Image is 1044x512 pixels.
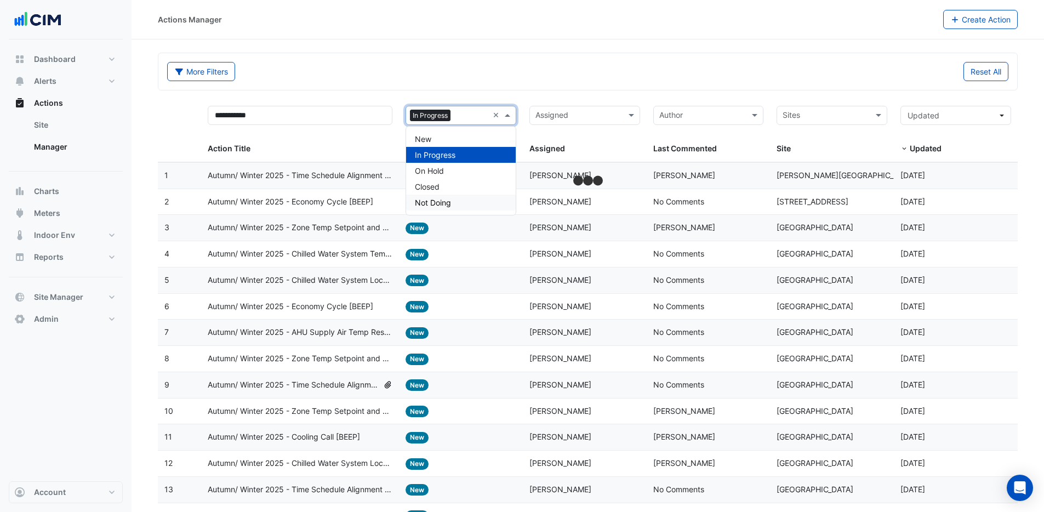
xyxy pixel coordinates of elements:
span: 13 [164,485,173,494]
span: 2025-06-24T16:28:56.847 [900,197,925,206]
button: Updated [900,106,1011,125]
span: New [406,354,429,365]
span: 5 [164,275,169,285]
span: Account [34,487,66,498]
span: [PERSON_NAME] [653,170,715,180]
span: Autumn/ Winter 2025 - Chilled Water System Lockout [BEEP] [208,274,392,287]
span: [PERSON_NAME] [529,223,591,232]
span: Reports [34,252,64,263]
span: [GEOGRAPHIC_DATA] [777,249,853,258]
span: Meters [34,208,60,219]
span: 2025-06-06T11:42:42.565 [900,406,925,416]
app-icon: Meters [14,208,25,219]
app-icon: Indoor Env [14,230,25,241]
span: 4 [164,249,169,258]
span: [GEOGRAPHIC_DATA] [777,458,853,468]
span: [PERSON_NAME] [529,458,591,468]
span: [PERSON_NAME] [529,406,591,416]
span: Clear [493,109,502,122]
span: 2025-06-06T11:31:46.438 [900,458,925,468]
span: On Hold [415,166,444,175]
span: [GEOGRAPHIC_DATA] [777,380,853,389]
span: 3 [164,223,169,232]
span: Autumn/ Winter 2025 - Zone Temp Setpoint and Deadband Alignment [BEEP] [208,221,392,234]
span: Assigned [529,144,565,153]
span: New [406,301,429,312]
button: Actions [9,92,123,114]
span: [PERSON_NAME] [529,432,591,441]
span: Autumn/ Winter 2025 - Zone Temp Setpoint and Deadband Alignment [BEEP] [208,405,392,418]
span: [GEOGRAPHIC_DATA] [777,485,853,494]
span: No Comments [653,197,704,206]
app-icon: Dashboard [14,54,25,65]
button: Site Manager [9,286,123,308]
span: No Comments [653,354,704,363]
span: Alerts [34,76,56,87]
span: 2025-06-13T10:53:52.483 [900,301,925,311]
span: Autumn/ Winter 2025 - Time Schedule Alignment [BEEP] [208,169,392,182]
span: No Comments [653,301,704,311]
span: No Comments [653,249,704,258]
span: Updated [910,144,942,153]
span: [PERSON_NAME][GEOGRAPHIC_DATA][PERSON_NAME] [777,170,977,180]
span: 9 [164,380,169,389]
button: Reset All [963,62,1008,81]
app-icon: Actions [14,98,25,109]
span: New [406,379,429,391]
button: Admin [9,308,123,330]
span: Site [777,144,791,153]
span: New [406,432,429,443]
span: [PERSON_NAME] [529,485,591,494]
span: [PERSON_NAME] [529,249,591,258]
span: No Comments [653,327,704,337]
span: [GEOGRAPHIC_DATA] [777,327,853,337]
span: 2025-06-03T09:52:20.565 [900,485,925,494]
span: [PERSON_NAME] [529,197,591,206]
span: 7 [164,327,169,337]
div: Open Intercom Messenger [1007,475,1033,501]
app-icon: Charts [14,186,25,197]
span: Autumn/ Winter 2025 - Time Schedule Alignment [BEEP] [208,379,379,391]
span: In Progress [415,150,455,160]
span: 2025-07-28T16:03:18.926 [900,170,925,180]
span: 8 [164,354,169,363]
span: 12 [164,458,173,468]
span: Autumn/ Winter 2025 - Chilled Water System Lockout [BEEP] [208,457,392,470]
span: 10 [164,406,173,416]
div: Actions [9,114,123,162]
button: More Filters [167,62,235,81]
ng-dropdown-panel: Options list [406,126,516,215]
button: Indoor Env [9,224,123,246]
span: Autumn/ Winter 2025 - Chilled Water System Temp Reset [BEEP] [208,248,392,260]
span: 2025-06-13T10:54:36.829 [900,249,925,258]
a: Site [25,114,123,136]
span: No Comments [653,380,704,389]
span: 2025-06-06T11:34:13.636 [900,432,925,441]
button: Dashboard [9,48,123,70]
span: [GEOGRAPHIC_DATA] [777,223,853,232]
span: 2025-06-13T10:53:33.934 [900,354,925,363]
span: 2025-06-13T10:53:23.198 [900,380,925,389]
span: New [406,327,429,339]
span: Autumn/ Winter 2025 - Time Schedule Alignment [BEEP] [208,483,392,496]
span: Autumn/ Winter 2025 - Economy Cycle [BEEP] [208,196,373,208]
span: Dashboard [34,54,76,65]
span: [GEOGRAPHIC_DATA] [777,301,853,311]
span: Site Manager [34,292,83,303]
img: Company Logo [13,9,62,31]
span: Autumn/ Winter 2025 - Economy Cycle [BEEP] [208,300,373,313]
span: [GEOGRAPHIC_DATA] [777,406,853,416]
span: New [406,406,429,417]
span: [PERSON_NAME] [529,354,591,363]
span: New [406,275,429,286]
span: Autumn/ Winter 2025 - AHU Supply Air Temp Reset [BEEP] [208,326,392,339]
span: [PERSON_NAME] [653,406,715,416]
app-icon: Reports [14,252,25,263]
app-icon: Admin [14,314,25,325]
span: In Progress [410,110,450,122]
button: Account [9,481,123,503]
span: 2025-06-24T11:04:04.239 [900,223,925,232]
span: Autumn/ Winter 2025 - Zone Temp Setpoint and Deadband Alignment [BEEP] [208,352,392,365]
span: 1 [164,170,168,180]
span: [GEOGRAPHIC_DATA] [777,275,853,285]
